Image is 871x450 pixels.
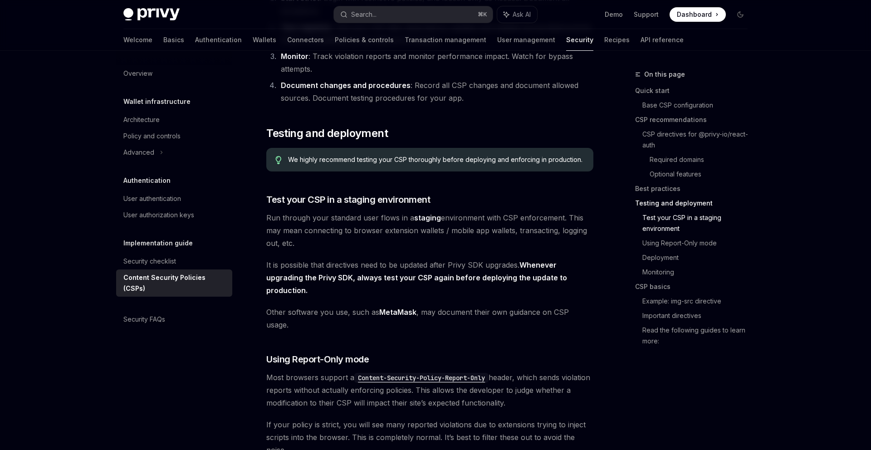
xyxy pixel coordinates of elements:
code: Content-Security-Policy-Report-Only [354,373,489,383]
svg: Tip [275,156,282,164]
a: Policies & controls [335,29,394,51]
li: : Track violation reports and monitor performance impact. Watch for bypass attempts. [278,50,593,75]
a: Recipes [604,29,630,51]
span: Test your CSP in a staging environment [266,193,430,206]
a: User authentication [116,191,232,207]
h5: Authentication [123,175,171,186]
a: Important directives [642,308,755,323]
div: User authentication [123,193,181,204]
a: Transaction management [405,29,486,51]
span: Most browsers support a header, which sends violation reports without actually enforcing policies... [266,371,593,409]
a: Architecture [116,112,232,128]
a: Policy and controls [116,128,232,144]
a: Security FAQs [116,311,232,328]
li: : Record all CSP changes and document allowed sources. Document testing procedures for your app. [278,79,593,104]
a: Optional features [650,167,755,181]
a: Security checklist [116,253,232,269]
img: dark logo [123,8,180,21]
a: MetaMask [379,308,416,317]
a: Best practices [635,181,755,196]
div: Advanced [123,147,154,158]
button: Ask AI [497,6,537,23]
a: Dashboard [670,7,726,22]
span: Dashboard [677,10,712,19]
h5: Implementation guide [123,238,193,249]
span: Ask AI [513,10,531,19]
strong: Whenever upgrading the Privy SDK, always test your CSP again before deploying the update to produ... [266,260,567,295]
a: Required domains [650,152,755,167]
div: Security FAQs [123,314,165,325]
a: CSP basics [635,279,755,294]
a: Content-Security-Policy-Report-Only [354,373,489,382]
a: Support [634,10,659,19]
div: Search... [351,9,377,20]
button: Toggle dark mode [733,7,748,22]
strong: staging [414,213,441,222]
a: Demo [605,10,623,19]
a: Basics [163,29,184,51]
a: Deployment [642,250,755,265]
div: Architecture [123,114,160,125]
a: Authentication [195,29,242,51]
a: Example: img-src directive [642,294,755,308]
span: Run through your standard user flows in a environment with CSP enforcement. This may mean connect... [266,211,593,249]
a: Test your CSP in a staging environment [642,210,755,236]
a: API reference [641,29,684,51]
span: Other software you use, such as , may document their own guidance on CSP usage. [266,306,593,331]
a: CSP recommendations [635,112,755,127]
div: Content Security Policies (CSPs) [123,272,227,294]
a: Content Security Policies (CSPs) [116,269,232,297]
strong: Monitor [281,52,308,61]
a: User authorization keys [116,207,232,223]
span: On this page [644,69,685,80]
span: We highly recommend testing your CSP thoroughly before deploying and enforcing in production. [288,155,584,164]
a: Quick start [635,83,755,98]
a: User management [497,29,555,51]
h5: Wallet infrastructure [123,96,191,107]
span: Using Report-Only mode [266,353,369,366]
a: Overview [116,65,232,82]
a: Base CSP configuration [642,98,755,112]
a: Wallets [253,29,276,51]
div: Security checklist [123,256,176,267]
span: Testing and deployment [266,126,388,141]
div: Policy and controls [123,131,181,142]
div: Overview [123,68,152,79]
a: Testing and deployment [635,196,755,210]
span: ⌘ K [478,11,487,18]
a: Monitoring [642,265,755,279]
a: Welcome [123,29,152,51]
strong: Document changes and procedures [281,81,411,90]
a: CSP directives for @privy-io/react-auth [642,127,755,152]
a: Security [566,29,593,51]
a: Connectors [287,29,324,51]
button: Search...⌘K [334,6,493,23]
div: User authorization keys [123,210,194,220]
a: Read the following guides to learn more: [642,323,755,348]
a: Using Report-Only mode [642,236,755,250]
span: It is possible that directives need to be updated after Privy SDK upgrades. [266,259,593,297]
